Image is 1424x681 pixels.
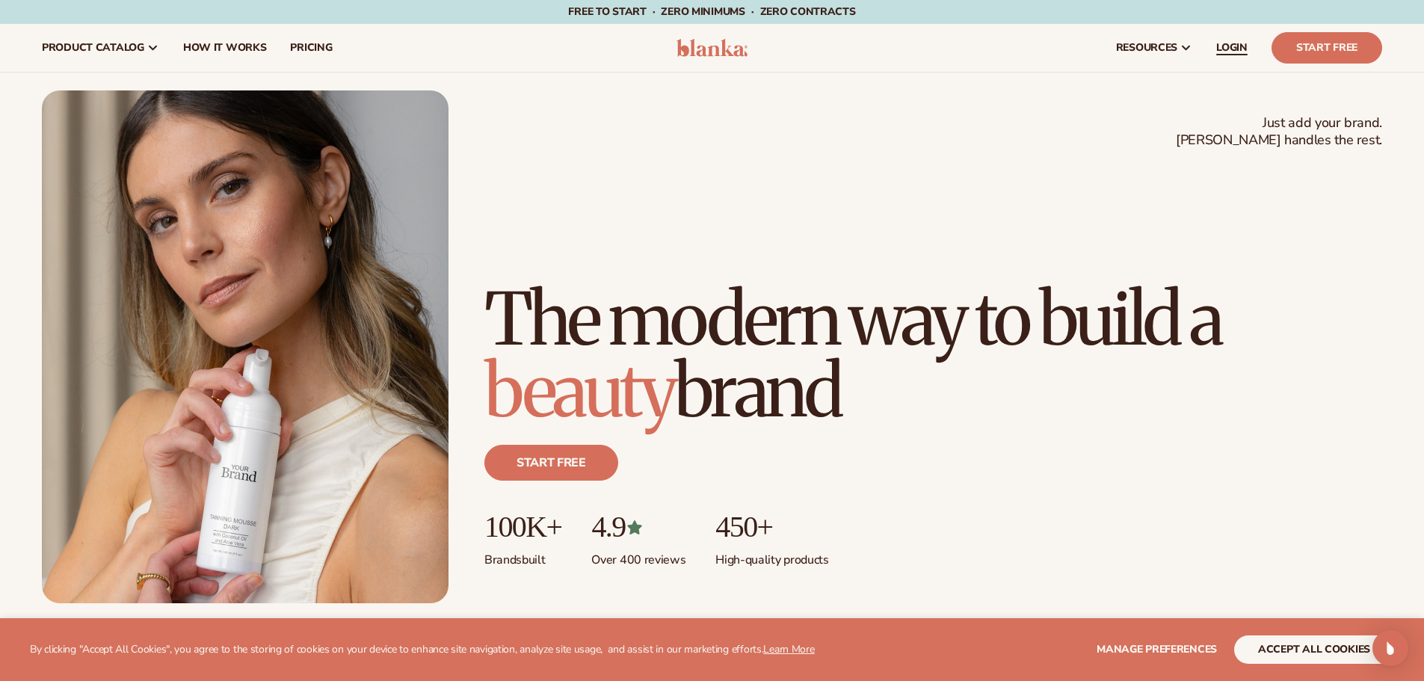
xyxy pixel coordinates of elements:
span: How It Works [183,42,267,54]
span: beauty [484,346,674,436]
a: Start Free [1272,32,1382,64]
p: Over 400 reviews [591,543,685,568]
a: resources [1104,24,1204,72]
p: 4.9 [591,511,685,543]
p: By clicking "Accept All Cookies", you agree to the storing of cookies on your device to enhance s... [30,644,815,656]
div: Open Intercom Messenger [1372,630,1408,666]
p: 100K+ [484,511,561,543]
span: Just add your brand. [PERSON_NAME] handles the rest. [1176,114,1382,150]
a: pricing [278,24,344,72]
a: LOGIN [1204,24,1260,72]
span: resources [1116,42,1177,54]
span: LOGIN [1216,42,1248,54]
p: 450+ [715,511,828,543]
a: Learn More [763,642,814,656]
img: Female holding tanning mousse. [42,90,449,603]
button: accept all cookies [1234,635,1394,664]
h1: The modern way to build a brand [484,283,1382,427]
p: High-quality products [715,543,828,568]
p: Brands built [484,543,561,568]
span: Free to start · ZERO minimums · ZERO contracts [568,4,855,19]
a: How It Works [171,24,279,72]
a: Start free [484,445,618,481]
img: logo [676,39,748,57]
a: product catalog [30,24,171,72]
button: Manage preferences [1097,635,1217,664]
span: product catalog [42,42,144,54]
span: Manage preferences [1097,642,1217,656]
span: pricing [290,42,332,54]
